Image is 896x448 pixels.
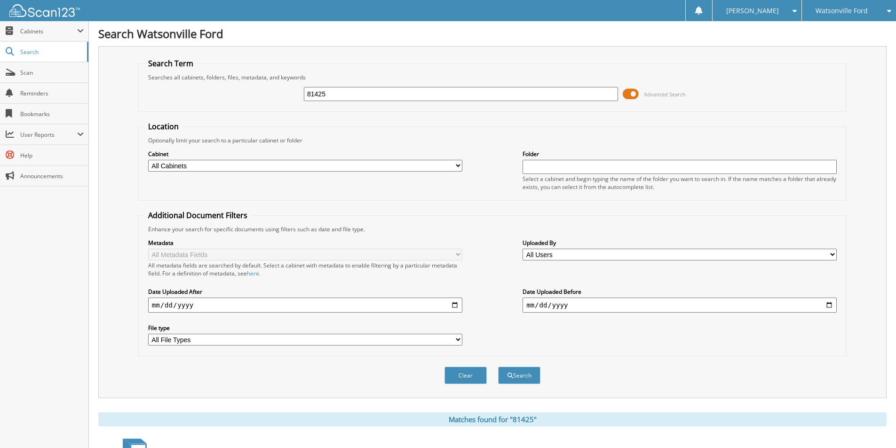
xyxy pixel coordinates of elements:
[523,150,837,158] label: Folder
[148,288,462,296] label: Date Uploaded After
[523,239,837,247] label: Uploaded By
[143,225,841,233] div: Enhance your search for specific documents using filters such as date and file type.
[143,73,841,81] div: Searches all cabinets, folders, files, metadata, and keywords
[816,8,868,14] span: Watsonville Ford
[148,324,462,332] label: File type
[20,89,84,97] span: Reminders
[523,175,837,191] div: Select a cabinet and begin typing the name of the folder you want to search in. If the name match...
[98,412,887,426] div: Matches found for "81425"
[148,239,462,247] label: Metadata
[148,298,462,313] input: start
[148,150,462,158] label: Cabinet
[247,269,259,277] a: here
[20,27,77,35] span: Cabinets
[9,4,80,17] img: scan123-logo-white.svg
[20,151,84,159] span: Help
[726,8,779,14] span: [PERSON_NAME]
[20,172,84,180] span: Announcements
[498,367,540,384] button: Search
[20,110,84,118] span: Bookmarks
[523,288,837,296] label: Date Uploaded Before
[20,48,82,56] span: Search
[143,210,252,220] legend: Additional Document Filters
[143,58,198,69] legend: Search Term
[143,121,183,132] legend: Location
[98,26,887,41] h1: Search Watsonville Ford
[148,261,462,277] div: All metadata fields are searched by default. Select a cabinet with metadata to enable filtering b...
[444,367,487,384] button: Clear
[523,298,837,313] input: end
[20,131,77,139] span: User Reports
[143,136,841,144] div: Optionally limit your search to a particular cabinet or folder
[20,69,84,77] span: Scan
[644,91,686,98] span: Advanced Search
